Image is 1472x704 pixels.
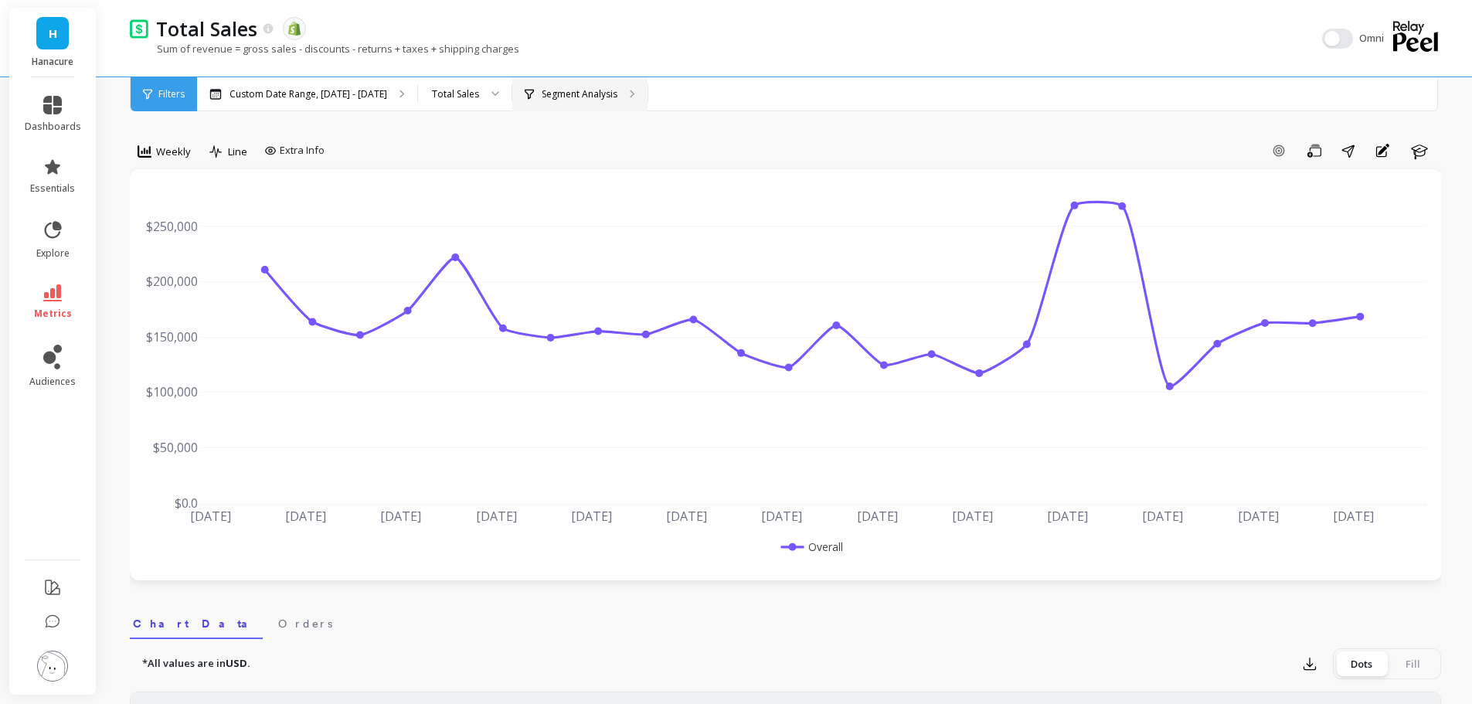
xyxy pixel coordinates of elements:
p: Total Sales [156,15,257,42]
span: H [49,25,57,43]
img: api.shopify.svg [287,22,301,36]
div: Dots [1336,651,1387,676]
span: metrics [34,308,72,320]
strong: USD. [226,656,250,670]
span: Omni [1359,31,1387,46]
span: Extra Info [280,143,325,158]
div: Fill [1387,651,1438,676]
span: dashboards [25,121,81,133]
span: Line [228,145,247,159]
span: explore [36,247,70,260]
p: Segment Analysis [542,88,617,100]
span: Filters [158,88,185,100]
p: Sum of revenue = gross sales - discounts - returns + taxes + shipping charges [130,42,519,56]
p: *All values are in [142,656,250,672]
nav: Tabs [130,604,1441,639]
span: Chart Data [133,616,260,631]
span: essentials [30,182,75,195]
span: Orders [278,616,332,631]
span: Weekly [156,145,191,159]
img: header icon [130,19,148,38]
div: Total Sales [432,87,479,101]
p: Custom Date Range, [DATE] - [DATE] [229,88,387,100]
span: audiences [29,376,76,388]
img: profile picture [37,651,68,682]
p: Hanacure [25,56,81,68]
